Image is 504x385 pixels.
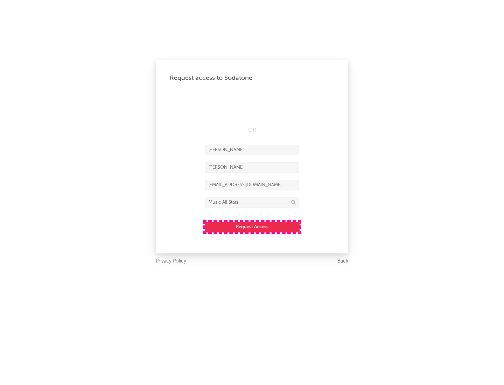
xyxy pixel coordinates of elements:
input: First Name [205,145,299,155]
div: Request access to Sodatone [170,74,334,82]
button: Request Access [205,222,300,232]
a: Back [337,257,348,266]
a: Privacy Policy [156,257,186,266]
div: OR [205,126,299,134]
input: Email [205,180,299,190]
input: Last Name [205,162,299,173]
input: Division [205,197,299,208]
